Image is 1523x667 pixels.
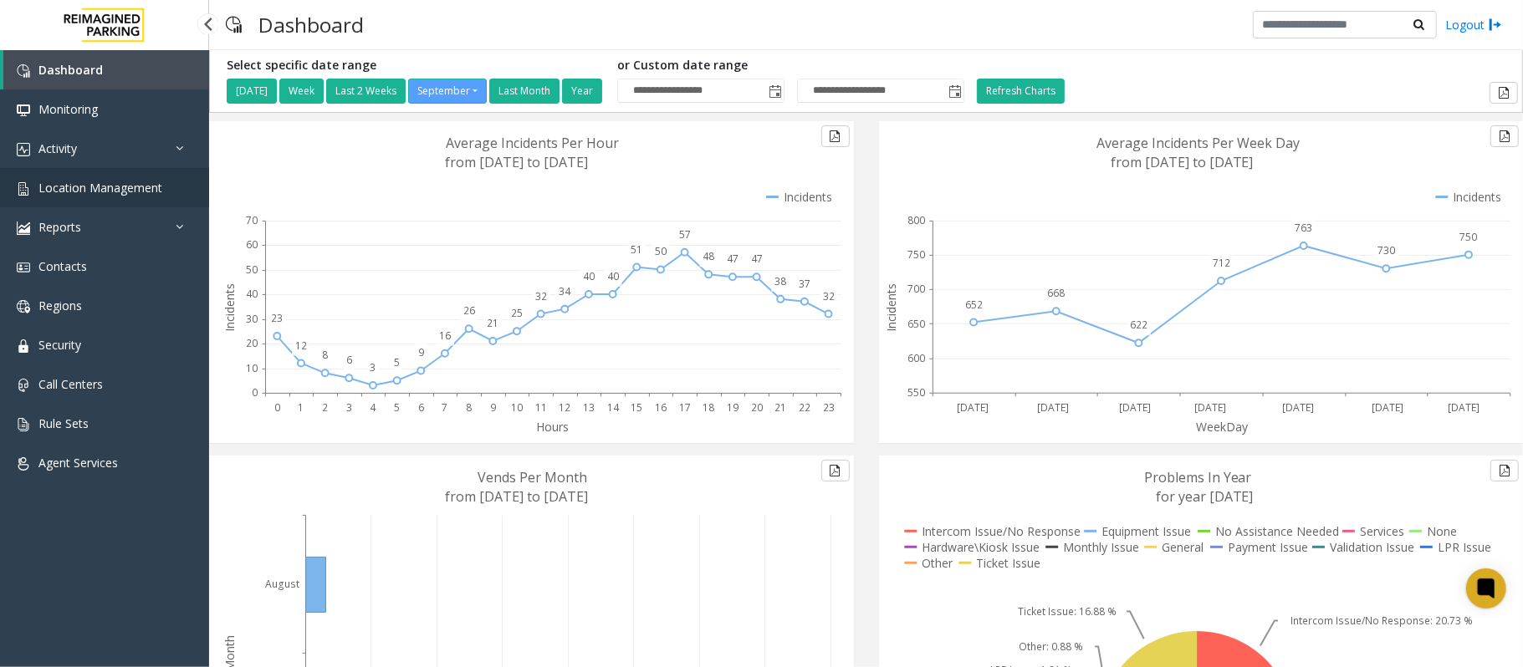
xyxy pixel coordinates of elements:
text: 4 [371,400,377,415]
text: 19 [727,400,739,415]
text: [DATE] [1448,400,1480,415]
text: 11 [535,400,547,415]
text: 30 [246,312,258,326]
img: 'icon' [17,182,30,196]
text: 32 [823,289,835,303]
text: from [DATE] to [DATE] [445,153,588,171]
text: 23 [271,311,283,325]
text: 21 [774,400,786,415]
img: 'icon' [17,64,30,78]
text: 600 [907,351,925,365]
text: [DATE] [1119,400,1151,415]
text: 22 [799,400,810,415]
text: 800 [907,213,925,227]
span: Activity [38,140,77,156]
text: WeekDay [1196,419,1249,435]
h5: Select specific date range [227,59,605,73]
text: 550 [907,386,925,400]
img: 'icon' [17,221,30,235]
text: 21 [487,316,498,330]
text: 18 [703,400,714,415]
text: 10 [246,361,258,375]
span: Rule Sets [38,415,89,431]
button: Export to pdf [821,125,850,147]
text: 20 [246,337,258,351]
button: [DATE] [227,79,277,104]
img: logout [1489,16,1502,33]
img: 'icon' [17,300,30,313]
img: pageIcon [226,4,242,45]
button: Last 2 Weeks [326,79,406,104]
span: Agent Services [38,455,118,471]
button: Export to pdf [1490,125,1519,147]
text: 8 [322,348,328,362]
span: Toggle popup [945,79,963,103]
span: Security [38,337,81,353]
text: 26 [463,303,475,318]
span: Call Centers [38,376,103,392]
text: 47 [751,252,763,266]
text: Incidents [883,283,899,332]
text: 20 [751,400,763,415]
text: 763 [1295,221,1312,235]
text: 3 [371,360,376,374]
button: Week [279,79,324,104]
text: 6 [418,400,424,415]
text: 16 [439,328,451,343]
text: 50 [246,262,258,277]
text: 10 [511,400,523,415]
text: 38 [774,274,786,288]
span: Reports [38,219,81,235]
text: 15 [631,400,642,415]
text: 9 [490,400,496,415]
a: Logout [1445,16,1502,33]
button: Export to pdf [821,460,850,481]
a: Dashboard [3,50,209,89]
text: 3 [346,400,352,415]
img: 'icon' [17,143,30,156]
text: 40 [246,288,258,302]
text: 5 [394,400,400,415]
text: [DATE] [1282,400,1314,415]
text: 17 [679,400,691,415]
text: 25 [511,306,523,320]
text: 16 [655,400,667,415]
button: Year [562,79,602,104]
text: [DATE] [956,400,988,415]
span: Dashboard [38,62,103,78]
text: 48 [703,249,714,263]
text: 6 [346,353,352,367]
span: Regions [38,298,82,313]
text: 37 [799,277,810,291]
text: [DATE] [1037,400,1069,415]
text: 40 [583,269,595,283]
text: 23 [823,400,835,415]
text: 5 [394,355,400,369]
text: Incidents [222,283,238,332]
text: 7 [442,400,448,415]
text: 712 [1213,256,1230,270]
text: 2 [322,400,328,415]
img: 'icon' [17,379,30,392]
text: 668 [1047,287,1065,301]
text: 60 [246,238,258,252]
text: 70 [246,213,258,227]
text: 50 [655,245,667,259]
text: 650 [907,317,925,331]
text: 12 [295,339,307,353]
img: 'icon' [17,261,30,274]
text: 652 [964,298,982,312]
button: Export to pdf [1490,460,1519,481]
text: [DATE] [1194,400,1226,415]
text: from [DATE] to [DATE] [445,487,588,506]
text: 57 [679,227,691,242]
text: Average Incidents Per Week Day [1096,134,1300,152]
text: 700 [907,283,925,297]
text: 12 [559,400,570,415]
img: 'icon' [17,104,30,117]
text: 47 [727,252,739,266]
text: 32 [535,289,547,303]
button: Export to pdf [1490,82,1518,104]
text: Vends Per Month [478,468,587,486]
text: 51 [631,242,642,257]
